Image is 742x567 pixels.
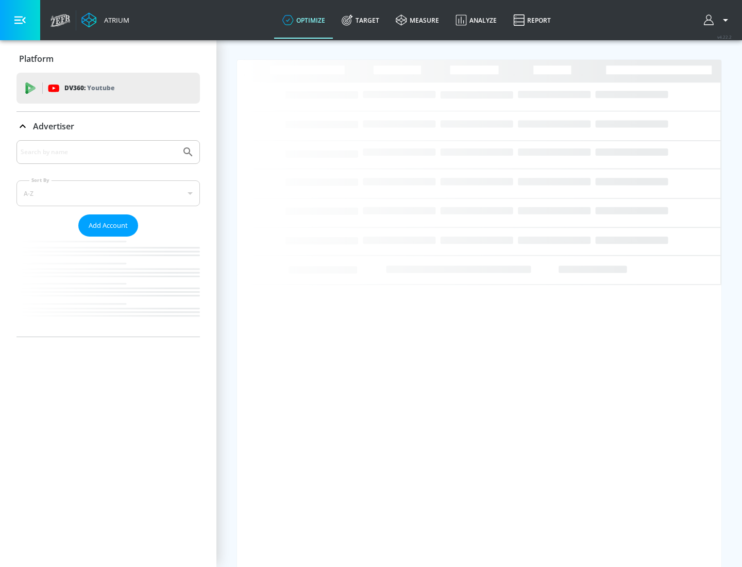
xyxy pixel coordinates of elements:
span: v 4.22.2 [717,34,732,40]
div: Advertiser [16,140,200,337]
a: measure [387,2,447,39]
p: Advertiser [33,121,74,132]
p: Youtube [87,82,114,93]
button: Add Account [78,214,138,237]
a: optimize [274,2,333,39]
div: Platform [16,44,200,73]
input: Search by name [21,145,177,159]
a: Target [333,2,387,39]
div: Atrium [100,15,129,25]
span: Add Account [89,220,128,231]
p: Platform [19,53,54,64]
div: A-Z [16,180,200,206]
p: DV360: [64,82,114,94]
label: Sort By [29,177,52,184]
div: DV360: Youtube [16,73,200,104]
div: Advertiser [16,112,200,141]
nav: list of Advertiser [16,237,200,337]
a: Report [505,2,559,39]
a: Atrium [81,12,129,28]
a: Analyze [447,2,505,39]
